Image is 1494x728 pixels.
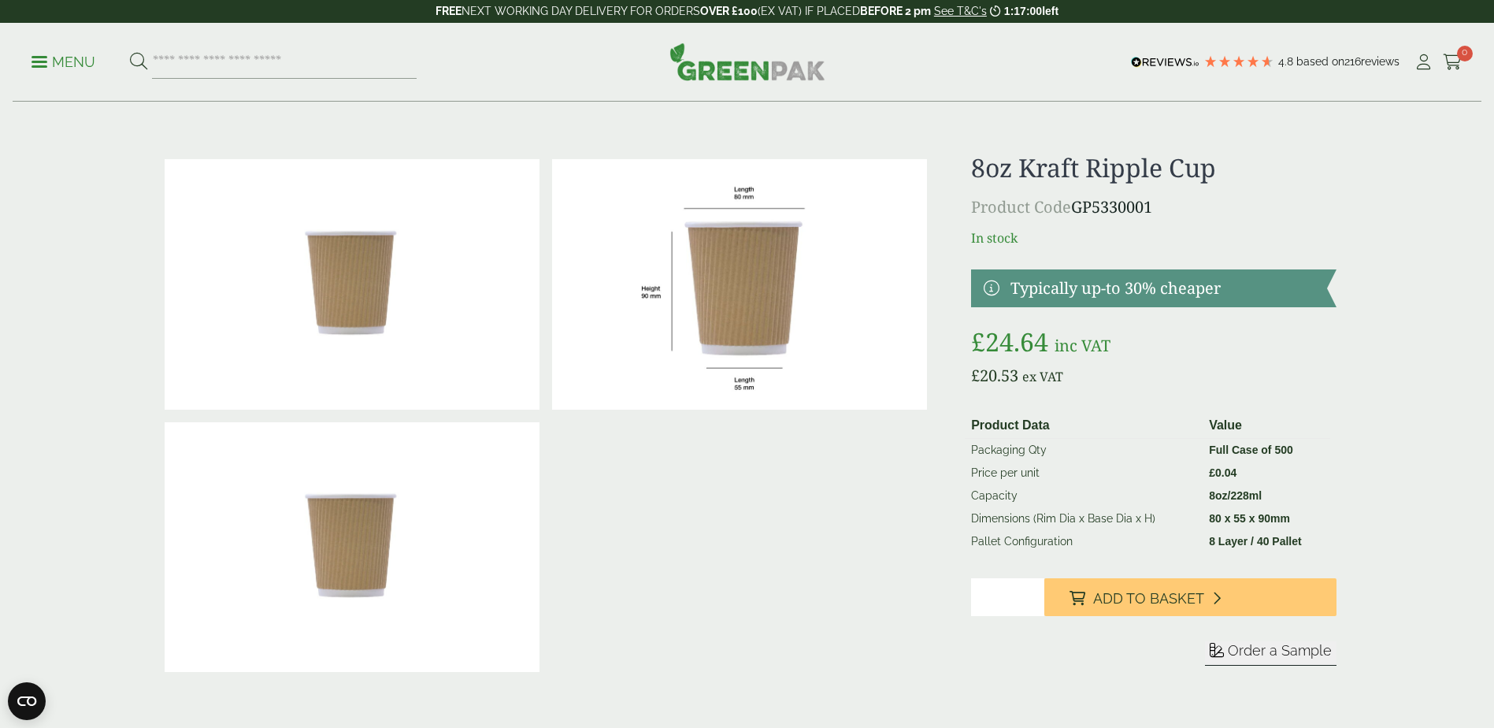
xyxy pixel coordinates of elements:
[669,43,825,80] img: GreenPak Supplies
[965,485,1203,507] td: Capacity
[1093,590,1204,607] span: Add to Basket
[971,196,1071,217] span: Product Code
[971,153,1336,183] h1: 8oz Kraft Ripple Cup
[1278,55,1296,68] span: 4.8
[1209,466,1215,479] span: £
[700,5,758,17] strong: OVER £100
[8,682,46,720] button: Open CMP widget
[1228,642,1332,659] span: Order a Sample
[971,228,1336,247] p: In stock
[1203,413,1329,439] th: Value
[436,5,462,17] strong: FREE
[965,530,1203,553] td: Pallet Configuration
[1414,54,1433,70] i: My Account
[860,5,931,17] strong: BEFORE 2 pm
[965,439,1203,462] td: Packaging Qty
[1205,641,1336,666] button: Order a Sample
[165,422,539,673] img: 8oz Kraft Ripple Cup Full Case Of 0
[1055,335,1110,356] span: inc VAT
[32,53,95,69] a: Menu
[165,159,539,410] img: 8oz Kraft Ripple Cup 0
[1443,50,1462,74] a: 0
[1044,578,1336,616] button: Add to Basket
[1004,5,1042,17] span: 1:17:00
[1361,55,1399,68] span: reviews
[1042,5,1058,17] span: left
[1209,535,1302,548] strong: 8 Layer / 40 Pallet
[1457,46,1473,61] span: 0
[1022,368,1063,385] span: ex VAT
[1131,57,1199,68] img: REVIEWS.io
[971,195,1336,219] p: GP5330001
[971,325,985,358] span: £
[971,365,980,386] span: £
[965,462,1203,485] td: Price per unit
[32,53,95,72] p: Menu
[971,325,1048,358] bdi: 24.64
[1209,444,1293,456] strong: Full Case of 500
[1344,55,1361,68] span: 216
[965,507,1203,530] td: Dimensions (Rim Dia x Base Dia x H)
[1296,55,1344,68] span: Based on
[1203,54,1274,69] div: 4.79 Stars
[1443,54,1462,70] i: Cart
[1209,466,1236,479] bdi: 0.04
[965,413,1203,439] th: Product Data
[934,5,987,17] a: See T&C's
[1209,512,1290,525] strong: 80 x 55 x 90mm
[971,365,1018,386] bdi: 20.53
[552,159,927,410] img: RippleCup_8oz
[1209,489,1262,502] strong: 8oz/228ml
